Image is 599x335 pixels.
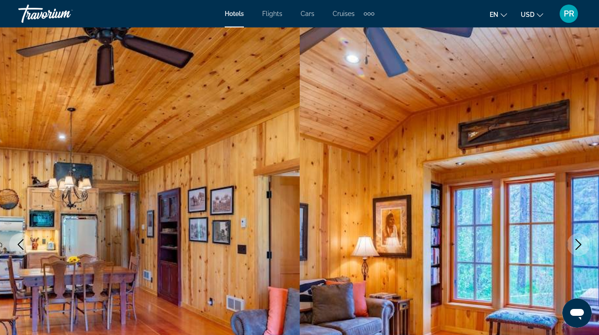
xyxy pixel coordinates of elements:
span: USD [521,11,534,18]
button: Change currency [521,8,543,21]
button: Next image [567,233,590,256]
a: Cruises [333,10,355,17]
iframe: Button to launch messaging window [562,298,592,328]
button: Previous image [9,233,32,256]
button: User Menu [557,4,581,23]
span: PR [564,9,574,18]
button: Extra navigation items [364,6,374,21]
a: Hotels [225,10,244,17]
a: Travorium [18,2,110,26]
span: en [490,11,498,18]
button: Change language [490,8,507,21]
a: Cars [301,10,314,17]
a: Flights [262,10,282,17]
